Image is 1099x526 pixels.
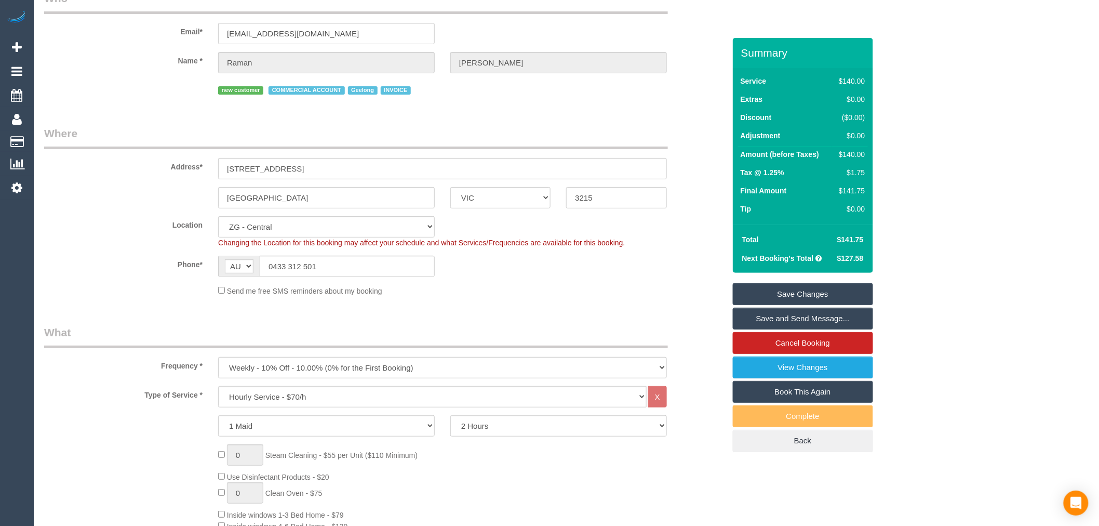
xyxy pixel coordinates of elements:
input: Email* [218,23,435,44]
label: Frequency * [36,357,210,371]
strong: Total [742,235,759,244]
span: INVOICE [381,86,411,95]
span: COMMERCIAL ACCOUNT [269,86,344,95]
h3: Summary [741,47,868,59]
span: $141.75 [837,235,864,244]
span: Inside windows 1-3 Bed Home - $79 [227,511,344,519]
input: Phone* [260,256,435,277]
div: $140.00 [835,149,865,160]
a: Save Changes [733,283,873,305]
input: First Name* [218,52,435,73]
label: Tax @ 1.25% [741,167,784,178]
label: Discount [741,112,772,123]
label: Tip [741,204,752,214]
input: Suburb* [218,187,435,208]
label: Address* [36,158,210,172]
input: Post Code* [566,187,666,208]
label: Phone* [36,256,210,270]
div: $0.00 [835,94,865,104]
span: new customer [218,86,263,95]
div: ($0.00) [835,112,865,123]
img: Automaid Logo [6,10,27,25]
a: View Changes [733,357,873,378]
legend: What [44,325,668,348]
div: $140.00 [835,76,865,86]
span: Send me free SMS reminders about my booking [227,287,382,295]
div: $0.00 [835,130,865,141]
span: Steam Cleaning - $55 per Unit ($110 Minimum) [265,451,418,459]
div: $0.00 [835,204,865,214]
legend: Where [44,126,668,149]
label: Location [36,216,210,230]
input: Last Name* [450,52,667,73]
label: Name * [36,52,210,66]
label: Extras [741,94,763,104]
div: $1.75 [835,167,865,178]
label: Service [741,76,767,86]
span: Use Disinfectant Products - $20 [227,473,329,481]
label: Adjustment [741,130,781,141]
span: Changing the Location for this booking may affect your schedule and what Services/Frequencies are... [218,239,625,247]
label: Email* [36,23,210,37]
label: Amount (before Taxes) [741,149,819,160]
div: Open Intercom Messenger [1064,491,1089,516]
span: Clean Oven - $75 [265,489,323,497]
label: Type of Service * [36,386,210,400]
a: Cancel Booking [733,332,873,354]
div: $141.75 [835,186,865,196]
strong: Next Booking's Total [742,254,814,262]
label: Final Amount [741,186,787,196]
span: $127.58 [837,254,864,262]
span: Geelong [348,86,378,95]
a: Book This Again [733,381,873,403]
a: Back [733,430,873,452]
a: Save and Send Message... [733,308,873,330]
